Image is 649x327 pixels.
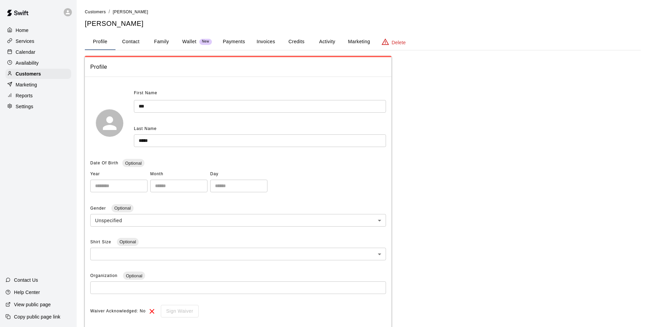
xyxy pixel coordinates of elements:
p: Contact Us [14,277,38,283]
button: Activity [312,34,342,50]
p: Reports [16,92,33,99]
span: Optional [117,239,139,244]
span: Day [210,169,267,180]
span: Month [150,169,207,180]
p: Calendar [16,49,35,55]
a: Reports [5,91,71,101]
span: Shirt Size [90,240,113,244]
p: Home [16,27,29,34]
p: Marketing [16,81,37,88]
p: Services [16,38,34,45]
button: Profile [85,34,115,50]
p: Availability [16,60,39,66]
p: Copy public page link [14,313,60,320]
p: View public page [14,301,51,308]
span: New [199,39,212,44]
a: Marketing [5,80,71,90]
span: [PERSON_NAME] [113,10,148,14]
button: Family [146,34,177,50]
span: Last Name [134,126,157,131]
a: Settings [5,101,71,112]
p: Help Center [14,289,40,296]
span: Customers [85,10,106,14]
p: Settings [16,103,33,110]
span: First Name [134,88,157,99]
p: Wallet [182,38,197,45]
button: Invoices [250,34,281,50]
a: Customers [5,69,71,79]
span: Year [90,169,148,180]
div: basic tabs example [85,34,641,50]
span: Waiver Acknowledged: No [90,306,146,317]
span: Date Of Birth [90,161,118,165]
h5: [PERSON_NAME] [85,19,641,28]
span: Organization [90,273,119,278]
button: Credits [281,34,312,50]
a: Customers [85,9,106,14]
a: Availability [5,58,71,68]
p: Delete [392,39,406,46]
button: Contact [115,34,146,50]
div: Unspecified [90,214,386,227]
a: Services [5,36,71,46]
span: Optional [122,161,144,166]
div: To sign waivers in admin, this feature must be enabled in general settings [156,305,199,317]
span: Optional [123,273,145,278]
p: Customers [16,70,41,77]
button: Payments [217,34,250,50]
span: Optional [111,206,133,211]
li: / [109,8,110,15]
span: Gender [90,206,107,211]
a: Calendar [5,47,71,57]
nav: breadcrumb [85,8,641,16]
button: Marketing [342,34,375,50]
a: Home [5,25,71,35]
span: Profile [90,63,386,71]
